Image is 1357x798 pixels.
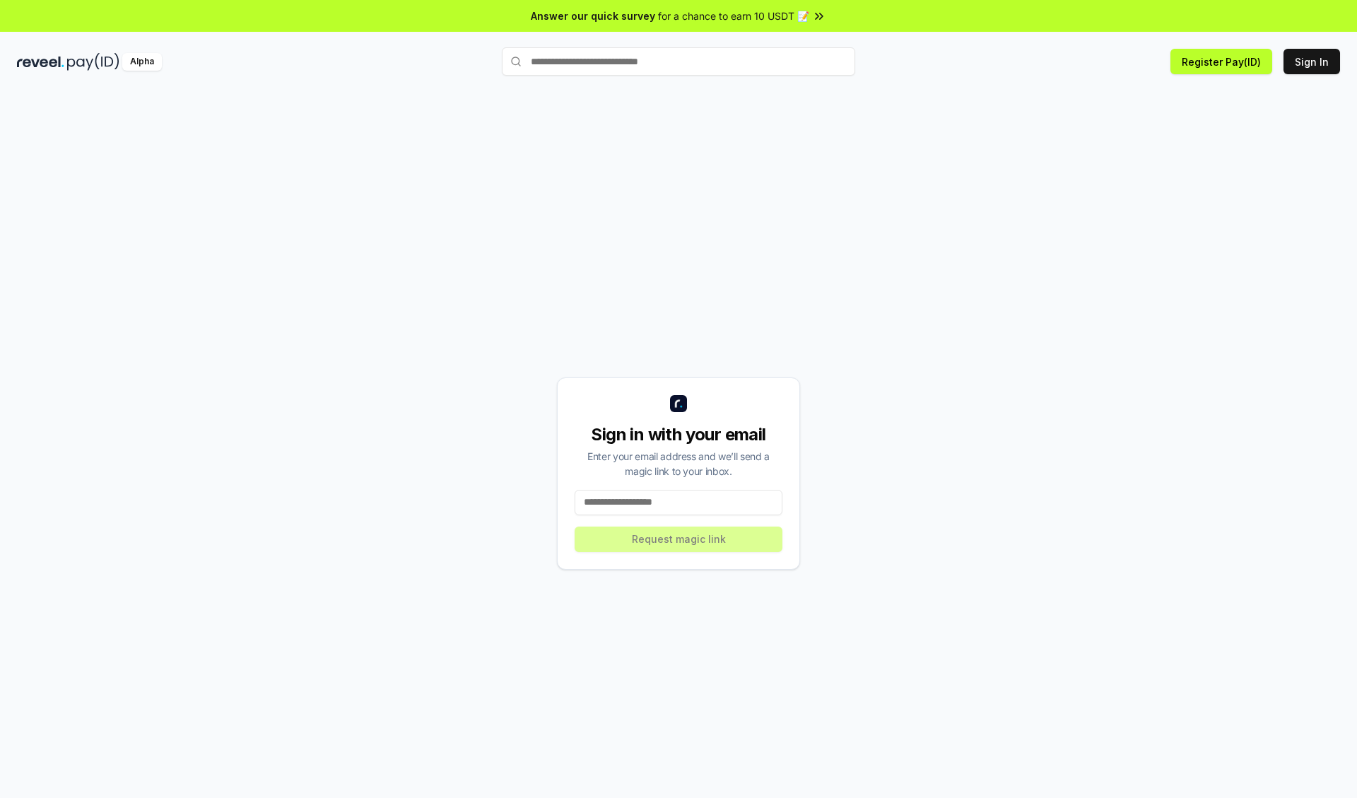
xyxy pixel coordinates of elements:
button: Register Pay(ID) [1170,49,1272,74]
div: Enter your email address and we’ll send a magic link to your inbox. [575,449,782,479]
img: logo_small [670,395,687,412]
div: Alpha [122,53,162,71]
button: Sign In [1283,49,1340,74]
span: for a chance to earn 10 USDT 📝 [658,8,809,23]
span: Answer our quick survey [531,8,655,23]
img: pay_id [67,53,119,71]
div: Sign in with your email [575,423,782,446]
img: reveel_dark [17,53,64,71]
